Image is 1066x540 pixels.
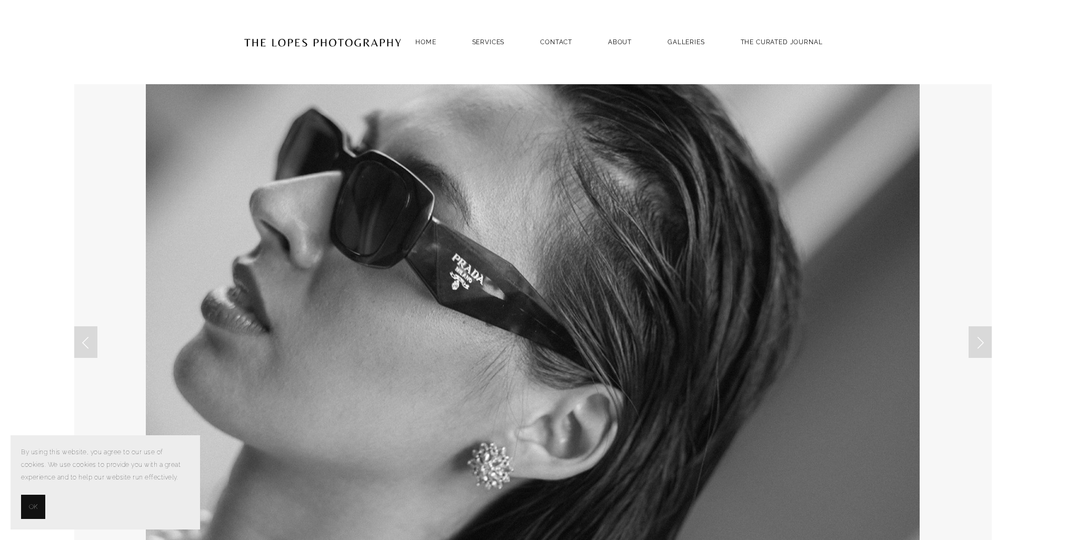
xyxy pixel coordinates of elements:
button: OK [21,495,45,519]
section: Cookie banner [11,435,200,529]
span: OK [29,501,37,513]
a: THE CURATED JOURNAL [741,35,823,49]
a: Home [415,35,436,49]
a: Next Slide [969,326,992,358]
a: SERVICES [472,38,505,46]
p: By using this website, you agree to our use of cookies. We use cookies to provide you with a grea... [21,446,190,484]
a: ABOUT [608,35,632,49]
a: Contact [540,35,572,49]
a: GALLERIES [668,35,705,49]
img: Portugal Wedding Photographer | The Lopes Photography [244,16,402,68]
a: Previous Slide [74,326,97,358]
